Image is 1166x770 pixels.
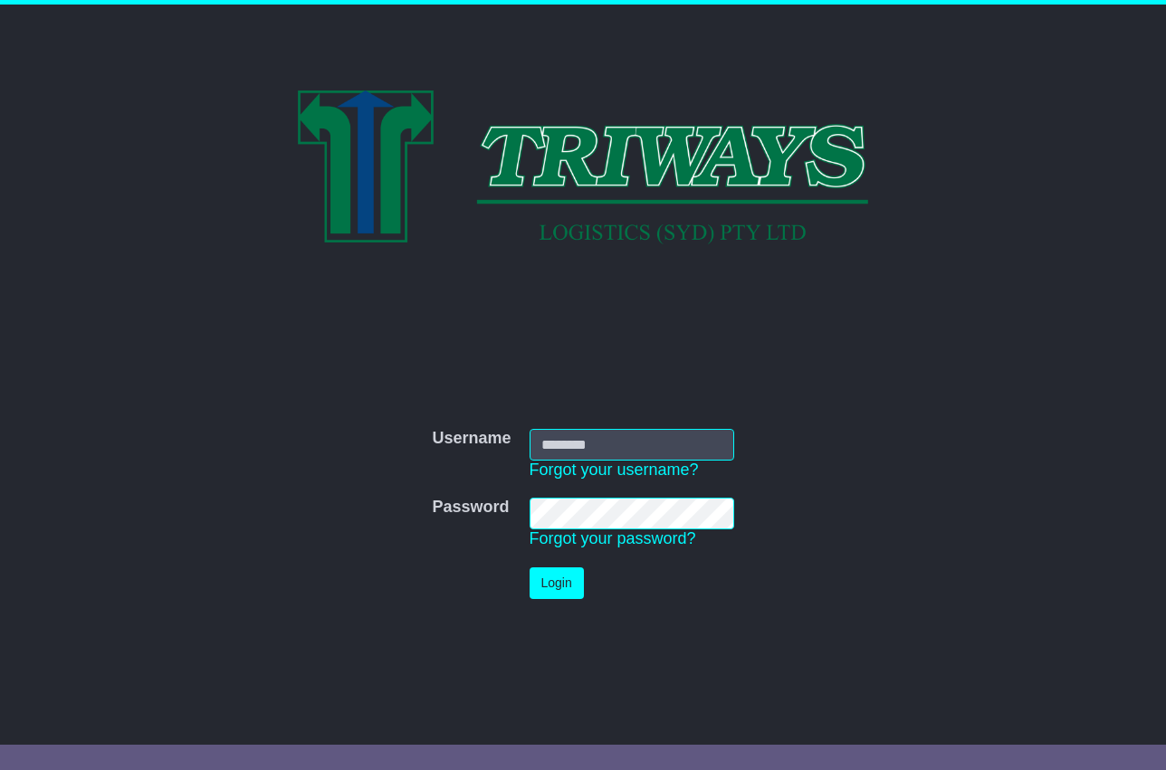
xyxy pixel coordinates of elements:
[432,429,511,449] label: Username
[530,461,699,479] a: Forgot your username?
[432,498,509,518] label: Password
[298,90,868,244] img: Triways Logistics SYD PTY LTD
[530,567,584,599] button: Login
[530,529,696,547] a: Forgot your password?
